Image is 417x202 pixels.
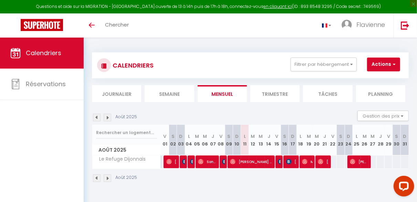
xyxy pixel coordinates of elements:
[115,174,137,181] p: Août 2025
[179,133,183,140] abbr: D
[217,125,225,155] th: 08
[164,133,167,140] abbr: V
[347,133,351,140] abbr: D
[222,155,225,168] span: [PERSON_NAME]
[388,173,417,202] iframe: LiveChat chat widget
[401,125,409,155] th: 31
[283,133,286,140] abbr: S
[336,13,394,38] a: ... Flavienne
[307,133,311,140] abbr: M
[300,133,302,140] abbr: L
[201,125,209,155] th: 06
[92,145,161,155] span: Août 2025
[345,125,353,155] th: 24
[211,133,214,140] abbr: J
[291,58,357,71] button: Filtrer par hébergement
[387,133,390,140] abbr: V
[289,125,297,155] th: 17
[371,133,375,140] abbr: M
[105,21,129,28] span: Chercher
[379,133,382,140] abbr: J
[230,155,272,168] span: [PERSON_NAME] [PERSON_NAME] [PERSON_NAME]
[111,58,154,73] h3: CALENDRIERS
[251,133,255,140] abbr: M
[244,133,246,140] abbr: L
[361,125,369,155] th: 26
[297,125,305,155] th: 18
[305,125,313,155] th: 19
[185,125,193,155] th: 04
[100,13,134,38] a: Chercher
[302,155,313,168] span: Marina Tribehou
[337,125,345,155] th: 23
[357,111,409,121] button: Gestion des prix
[315,133,319,140] abbr: M
[198,155,217,168] span: Son-[PERSON_NAME]
[166,155,177,168] span: [PERSON_NAME]
[21,19,63,31] img: Super Booking
[265,125,273,155] th: 14
[177,125,185,155] th: 03
[250,85,300,102] li: Trimestre
[171,133,175,140] abbr: S
[145,85,194,102] li: Semaine
[356,85,405,102] li: Planning
[209,125,217,155] th: 07
[26,49,61,57] span: Calendriers
[249,125,257,155] th: 12
[195,133,199,140] abbr: M
[259,133,263,140] abbr: M
[161,125,169,155] th: 01
[169,125,177,155] th: 02
[275,133,278,140] abbr: V
[401,21,409,30] img: logout
[286,155,297,168] span: [PERSON_NAME]
[329,125,337,155] th: 22
[377,125,385,155] th: 28
[393,125,400,155] th: 30
[278,155,281,168] span: [PERSON_NAME]
[303,85,352,102] li: Tâches
[291,133,294,140] abbr: D
[227,133,230,140] abbr: S
[321,125,329,155] th: 21
[241,125,249,155] th: 11
[323,133,326,140] abbr: J
[281,125,289,155] th: 16
[198,85,247,102] li: Mensuel
[225,125,233,155] th: 09
[353,125,361,155] th: 25
[395,133,398,140] abbr: S
[342,20,352,30] img: ...
[318,155,329,168] span: [PERSON_NAME]
[182,155,185,168] span: [PERSON_NAME]
[257,125,265,155] th: 13
[363,133,367,140] abbr: M
[385,125,393,155] th: 29
[203,133,207,140] abbr: M
[190,155,193,168] span: [PERSON_NAME]
[26,80,66,88] span: Réservations
[188,133,190,140] abbr: L
[313,125,321,155] th: 20
[92,85,141,102] li: Journalier
[369,125,377,155] th: 27
[115,114,137,120] p: Août 2025
[93,155,148,163] span: Le Refuge Dijonnais
[403,133,407,140] abbr: D
[350,155,368,168] span: [PERSON_NAME]
[356,133,358,140] abbr: L
[235,133,239,140] abbr: D
[273,125,281,155] th: 15
[219,133,222,140] abbr: V
[367,58,400,71] button: Actions
[233,125,241,155] th: 10
[96,127,157,139] input: Rechercher un logement...
[356,20,385,29] span: Flavienne
[339,133,342,140] abbr: S
[268,133,270,140] abbr: J
[263,3,292,9] a: en cliquant ici
[193,125,201,155] th: 05
[331,133,334,140] abbr: V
